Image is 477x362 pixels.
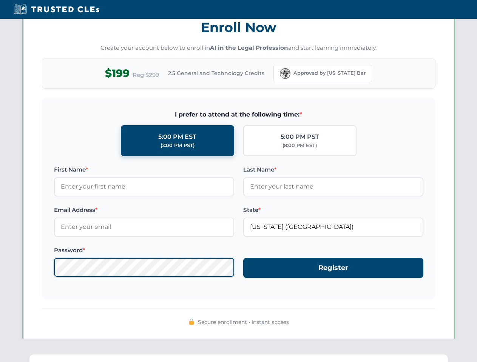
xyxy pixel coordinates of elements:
[42,15,435,39] h3: Enroll Now
[243,218,423,236] input: Florida (FL)
[54,110,423,120] span: I prefer to attend at the following time:
[243,206,423,215] label: State
[243,165,423,174] label: Last Name
[243,258,423,278] button: Register
[11,4,102,15] img: Trusted CLEs
[42,44,435,52] p: Create your account below to enroll in and start learning immediately.
[188,319,195,325] img: 🔒
[133,71,159,80] span: Reg $299
[54,218,234,236] input: Enter your email
[161,142,195,149] div: (2:00 PM PST)
[168,69,264,77] span: 2.5 General and Technology Credits
[54,206,234,215] label: Email Address
[281,132,319,142] div: 5:00 PM PST
[198,318,289,326] span: Secure enrollment • Instant access
[280,68,290,79] img: Florida Bar
[243,177,423,196] input: Enter your last name
[210,44,288,51] strong: AI in the Legal Profession
[54,177,234,196] input: Enter your first name
[54,246,234,255] label: Password
[54,165,234,174] label: First Name
[105,65,130,82] span: $199
[158,132,196,142] div: 5:00 PM EST
[282,142,317,149] div: (8:00 PM EST)
[293,69,366,77] span: Approved by [US_STATE] Bar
